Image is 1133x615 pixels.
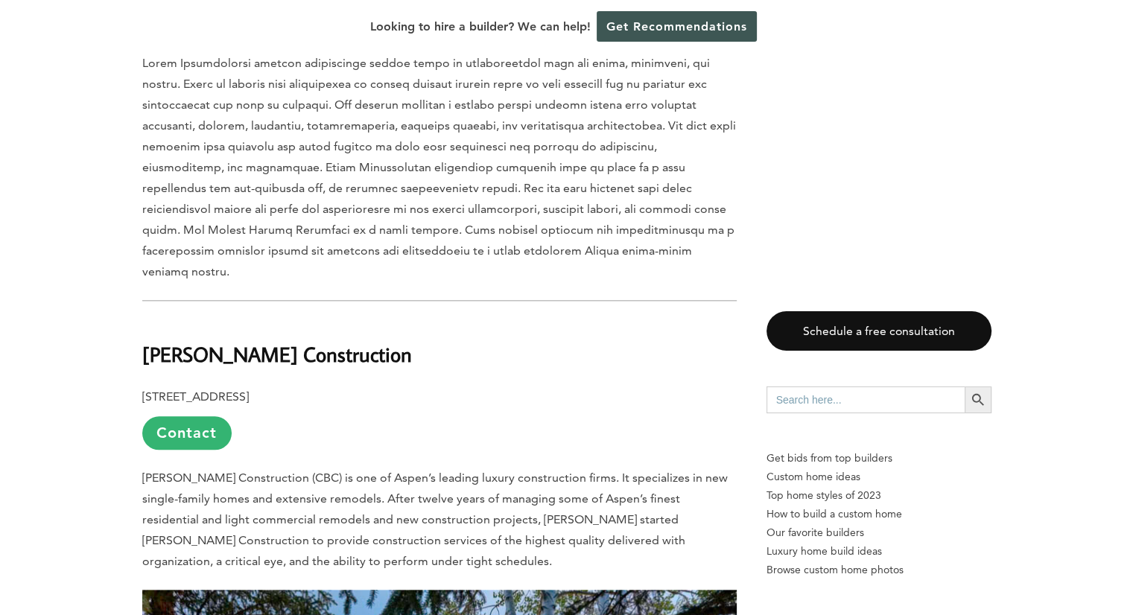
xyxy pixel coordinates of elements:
[767,561,991,579] a: Browse custom home photos
[142,389,249,404] b: [STREET_ADDRESS]
[767,523,991,542] a: Our favorite builders
[597,11,757,42] a: Get Recommendations
[767,468,991,486] a: Custom home ideas
[767,505,991,523] a: How to build a custom home
[142,341,412,367] strong: [PERSON_NAME] Construction
[970,392,986,408] svg: Search
[767,486,991,505] a: Top home styles of 2023
[142,56,736,278] span: Lorem Ipsumdolorsi ametcon adipiscinge seddoe tempo in utlaboreetdol magn ali enima, minimveni, q...
[142,471,728,568] span: [PERSON_NAME] Construction (CBC) is one of Aspen’s leading luxury construction firms. It speciali...
[767,542,991,561] a: Luxury home build ideas
[767,449,991,468] p: Get bids from top builders
[767,311,991,351] a: Schedule a free consultation
[767,386,965,413] input: Search here...
[848,509,1115,597] iframe: Drift Widget Chat Controller
[142,416,232,450] a: Contact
